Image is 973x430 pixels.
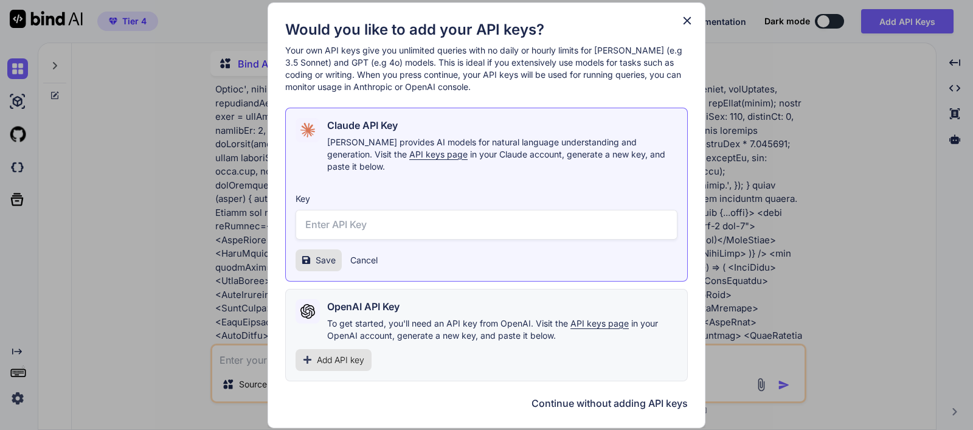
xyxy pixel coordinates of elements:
button: Cancel [350,254,378,266]
h1: Would you like to add your API keys? [285,20,688,40]
p: [PERSON_NAME] provides AI models for natural language understanding and generation. Visit the in ... [327,136,677,173]
span: API keys page [409,149,468,159]
span: Add API key [317,354,364,366]
button: Save [296,249,342,271]
span: Save [316,254,336,266]
h2: OpenAI API Key [327,299,400,314]
h2: Claude API Key [327,118,398,133]
p: Your own API keys give you unlimited queries with no daily or hourly limits for [PERSON_NAME] (e.... [285,44,688,93]
input: Enter API Key [296,210,677,240]
button: Continue without adding API keys [532,396,688,411]
span: API keys page [570,318,629,328]
h3: Key [296,193,677,205]
p: To get started, you'll need an API key from OpenAI. Visit the in your OpenAI account, generate a ... [327,317,677,342]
